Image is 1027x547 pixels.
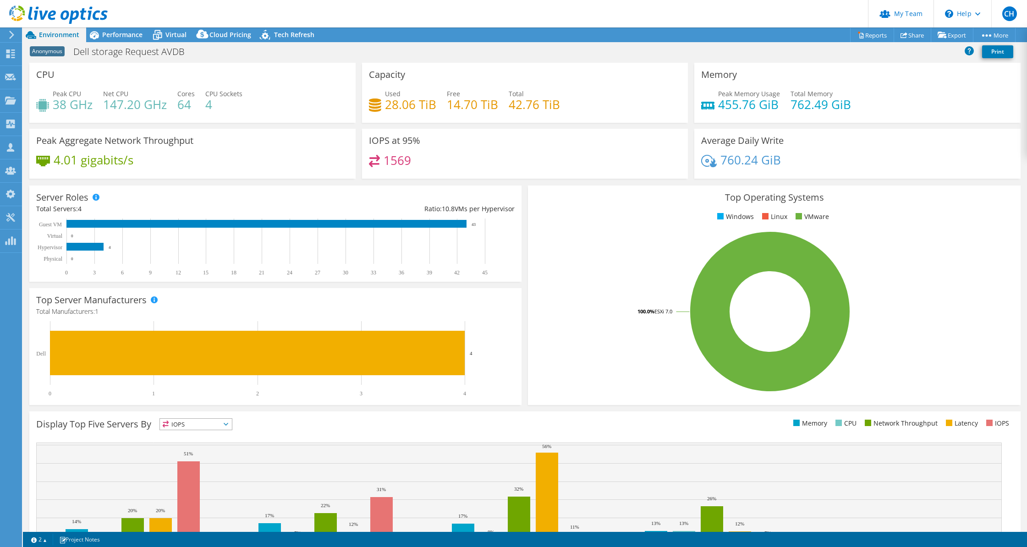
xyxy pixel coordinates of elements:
text: 0 [49,390,51,397]
li: Latency [944,418,978,428]
h3: Server Roles [36,192,88,202]
div: Ratio: VMs per Hypervisor [275,204,515,214]
h3: Capacity [369,70,405,80]
h3: Memory [701,70,737,80]
h4: 762.49 GiB [791,99,851,109]
span: Cloud Pricing [209,30,251,39]
text: 0 [71,234,73,238]
h4: 1569 [384,155,411,165]
text: 14% [72,519,81,524]
text: 33 [371,269,376,276]
text: 17% [458,513,467,519]
text: 3 [93,269,96,276]
text: 11% [570,524,579,530]
tspan: 100.0% [637,308,654,315]
text: 45 [482,269,488,276]
li: IOPS [984,418,1009,428]
li: Linux [760,212,787,222]
span: Virtual [165,30,187,39]
text: 30 [343,269,348,276]
text: 2 [256,390,259,397]
span: IOPS [160,419,232,430]
a: 2 [25,534,53,545]
text: Dell [36,350,46,357]
h4: 42.76 TiB [509,99,560,109]
h4: 760.24 GiB [720,155,781,165]
h3: Top Operating Systems [535,192,1013,202]
span: CPU Sockets [205,89,242,98]
li: Network Throughput [862,418,938,428]
li: Memory [791,418,827,428]
a: Project Notes [53,534,106,545]
text: Virtual [47,233,63,239]
text: 12 [176,269,181,276]
text: 4 [463,390,466,397]
span: Performance [102,30,143,39]
text: 21 [259,269,264,276]
span: 10.8 [442,204,455,213]
h3: CPU [36,70,55,80]
h1: Dell storage Request AVDB [69,47,199,57]
span: Peak Memory Usage [718,89,780,98]
span: Peak CPU [53,89,81,98]
span: Total Memory [791,89,833,98]
span: Net CPU [103,89,128,98]
text: 17% [265,513,274,518]
span: Anonymous [30,46,65,56]
h4: 14.70 TiB [447,99,498,109]
a: Share [894,28,931,42]
text: 13% [651,520,660,526]
li: CPU [833,418,857,428]
text: 32% [514,486,523,492]
text: 42 [454,269,460,276]
h4: 64 [177,99,195,109]
tspan: ESXi 7.0 [654,308,672,315]
text: 26% [707,496,716,501]
svg: \n [945,10,953,18]
text: 27 [315,269,320,276]
text: 39 [427,269,432,276]
li: Windows [715,212,754,222]
text: 0 [65,269,68,276]
text: Guest VM [39,221,62,228]
h4: 28.06 TiB [385,99,436,109]
h4: 455.76 GiB [718,99,780,109]
text: 56% [542,443,551,449]
span: Total [509,89,524,98]
text: 7% [294,530,301,536]
text: 12% [349,521,358,527]
span: CH [1002,6,1017,21]
text: 7% [764,530,771,536]
text: 36 [399,269,404,276]
span: Cores [177,89,195,98]
h4: Total Manufacturers: [36,306,515,317]
text: 51% [184,451,193,456]
text: 18 [231,269,236,276]
text: 20% [128,508,137,513]
span: Environment [39,30,79,39]
text: 31% [377,487,386,492]
text: 1 [152,390,155,397]
text: 20% [156,508,165,513]
h4: 38 GHz [53,99,93,109]
span: Used [385,89,401,98]
text: Physical [44,256,62,262]
li: VMware [793,212,829,222]
span: 4 [78,204,82,213]
h4: 4.01 gigabits/s [54,155,133,165]
h3: Top Server Manufacturers [36,295,147,305]
text: Hypervisor [38,244,62,251]
text: 9 [149,269,152,276]
h3: Average Daily Write [701,136,784,146]
text: 15 [203,269,209,276]
span: 1 [95,307,99,316]
text: 13% [679,520,688,526]
text: 12% [735,521,744,526]
a: Print [982,45,1013,58]
span: Free [447,89,460,98]
a: Export [931,28,973,42]
text: 0 [71,257,73,261]
text: 22% [321,503,330,508]
h4: 147.20 GHz [103,99,167,109]
text: 6 [121,269,124,276]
